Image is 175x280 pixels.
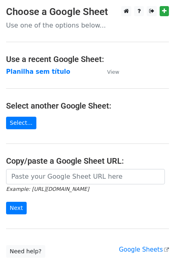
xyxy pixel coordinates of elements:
[99,68,119,75] a: View
[6,21,169,30] p: Use one of the options below...
[6,117,36,129] a: Select...
[6,245,45,258] a: Need help?
[119,246,169,253] a: Google Sheets
[6,202,27,214] input: Next
[6,54,169,64] h4: Use a recent Google Sheet:
[6,6,169,18] h3: Choose a Google Sheet
[6,101,169,111] h4: Select another Google Sheet:
[6,156,169,166] h4: Copy/paste a Google Sheet URL:
[107,69,119,75] small: View
[6,186,89,192] small: Example: [URL][DOMAIN_NAME]
[6,68,70,75] a: Planilha sem título
[6,169,165,184] input: Paste your Google Sheet URL here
